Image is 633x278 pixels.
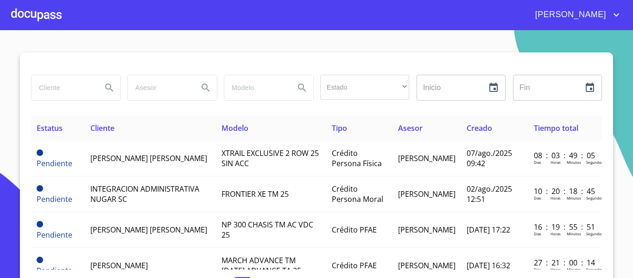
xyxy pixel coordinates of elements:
span: Pendiente [37,185,43,192]
span: Asesor [398,123,423,133]
span: Crédito Persona Física [332,148,382,168]
p: 08 : 03 : 49 : 05 [534,150,596,161]
p: 16 : 19 : 55 : 51 [534,222,596,232]
span: [PERSON_NAME] [398,225,456,235]
p: Horas [551,267,561,272]
p: Minutos [567,267,581,272]
span: Pendiente [37,257,43,263]
span: [PERSON_NAME] [528,7,611,22]
input: search [224,75,287,100]
span: [PERSON_NAME] [398,189,456,199]
span: Pendiente [37,265,72,276]
button: Search [98,77,120,99]
p: Segundos [586,267,603,272]
p: Horas [551,195,561,200]
button: account of current user [528,7,622,22]
span: NP 300 CHASIS TM AC VDC 25 [222,220,313,240]
span: Pendiente [37,221,43,227]
span: [PERSON_NAME] [90,260,148,271]
p: Segundos [586,195,603,200]
button: Search [195,77,217,99]
input: search [32,75,95,100]
p: Dias [534,195,541,200]
span: Crédito PFAE [332,225,377,235]
span: Pendiente [37,194,72,204]
p: Segundos [586,231,603,236]
p: Minutos [567,231,581,236]
p: Segundos [586,160,603,165]
p: Dias [534,267,541,272]
span: Tipo [332,123,347,133]
span: Pendiente [37,230,72,240]
span: [PERSON_NAME] [PERSON_NAME] [90,225,207,235]
span: Modelo [222,123,248,133]
span: [PERSON_NAME] [398,260,456,271]
p: Horas [551,160,561,165]
span: [PERSON_NAME] [398,153,456,163]
span: FRONTIER XE TM 25 [222,189,289,199]
p: Dias [534,231,541,236]
p: 27 : 21 : 00 : 14 [534,258,596,268]
span: INTEGRACION ADMINISTRATIVA NUGAR SC [90,184,199,204]
input: search [128,75,191,100]
span: MARCH ADVANCE TM [DATE] ADVANCE TA 25 [222,255,301,276]
span: Pendiente [37,158,72,168]
div: ​ [320,75,409,100]
span: 02/ago./2025 12:51 [467,184,512,204]
button: Search [291,77,313,99]
p: Minutos [567,195,581,200]
p: Horas [551,231,561,236]
span: Pendiente [37,149,43,156]
span: Crédito PFAE [332,260,377,271]
span: Cliente [90,123,114,133]
span: [PERSON_NAME] [PERSON_NAME] [90,153,207,163]
p: Minutos [567,160,581,165]
span: XTRAIL EXCLUSIVE 2 ROW 25 SIN ACC [222,148,319,168]
p: Dias [534,160,541,165]
span: [DATE] 16:32 [467,260,510,271]
span: Creado [467,123,492,133]
span: Tiempo total [534,123,578,133]
p: 10 : 20 : 18 : 45 [534,186,596,196]
span: 07/ago./2025 09:42 [467,148,512,168]
span: [DATE] 17:22 [467,225,510,235]
span: Estatus [37,123,63,133]
span: Crédito Persona Moral [332,184,383,204]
